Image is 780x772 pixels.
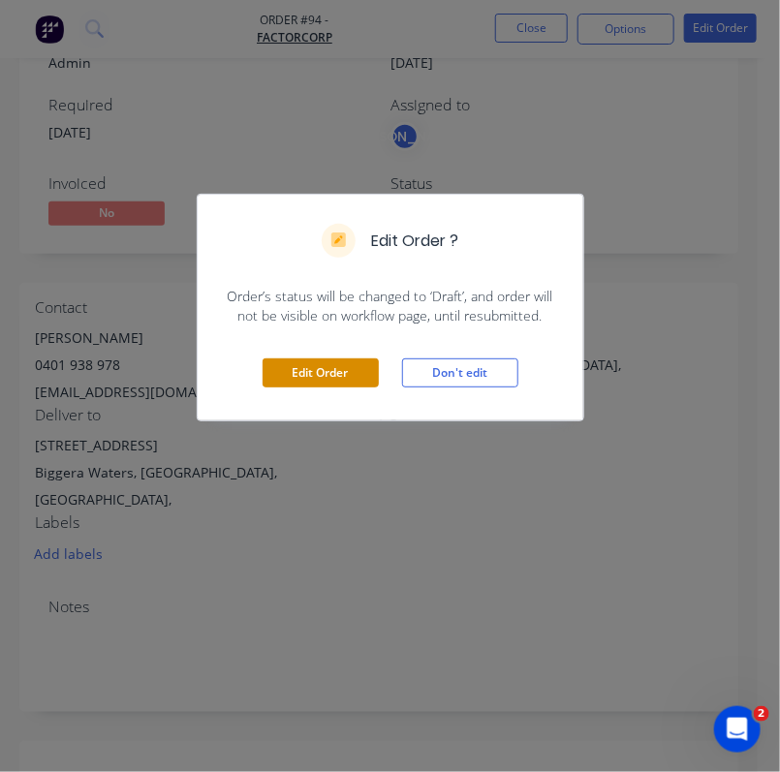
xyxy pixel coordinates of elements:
iframe: Intercom live chat [714,706,761,753]
button: Edit Order [263,358,379,387]
span: Order’s status will be changed to ‘Draft’, and order will not be visible on workflow page, until ... [221,287,560,325]
h5: Edit Order ? [371,230,458,253]
button: Don't edit [402,358,518,387]
span: 2 [754,706,769,722]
